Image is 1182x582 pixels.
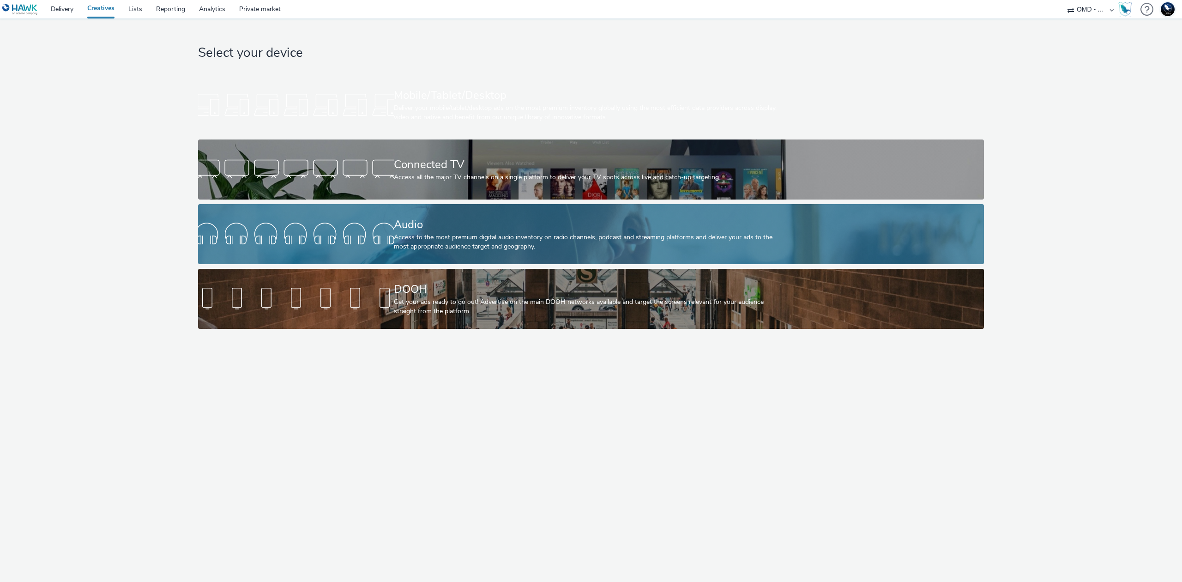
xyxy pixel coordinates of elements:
a: Hawk Academy [1118,2,1136,17]
a: DOOHGet your ads ready to go out! Advertise on the main DOOH networks available and target the sc... [198,269,984,329]
div: Audio [394,217,785,233]
div: Connected TV [394,157,785,173]
h1: Select your device [198,44,984,62]
div: Access to the most premium digital audio inventory on radio channels, podcast and streaming platf... [394,233,785,252]
div: Deliver your mobile/tablet/desktop ads on the most premium inventory globally using the most effi... [394,103,785,122]
a: AudioAccess to the most premium digital audio inventory on radio channels, podcast and streaming ... [198,204,984,264]
a: Mobile/Tablet/DesktopDeliver your mobile/tablet/desktop ads on the most premium inventory globall... [198,75,984,135]
div: Access all the major TV channels on a single platform to deliver your TV spots across live and ca... [394,173,785,182]
div: Mobile/Tablet/Desktop [394,87,785,103]
div: Get your ads ready to go out! Advertise on the main DOOH networks available and target the screen... [394,297,785,316]
img: Hawk Academy [1118,2,1132,17]
img: undefined Logo [2,4,38,15]
img: Support Hawk [1161,2,1175,16]
a: Connected TVAccess all the major TV channels on a single platform to deliver your TV spots across... [198,139,984,200]
div: DOOH [394,281,785,297]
